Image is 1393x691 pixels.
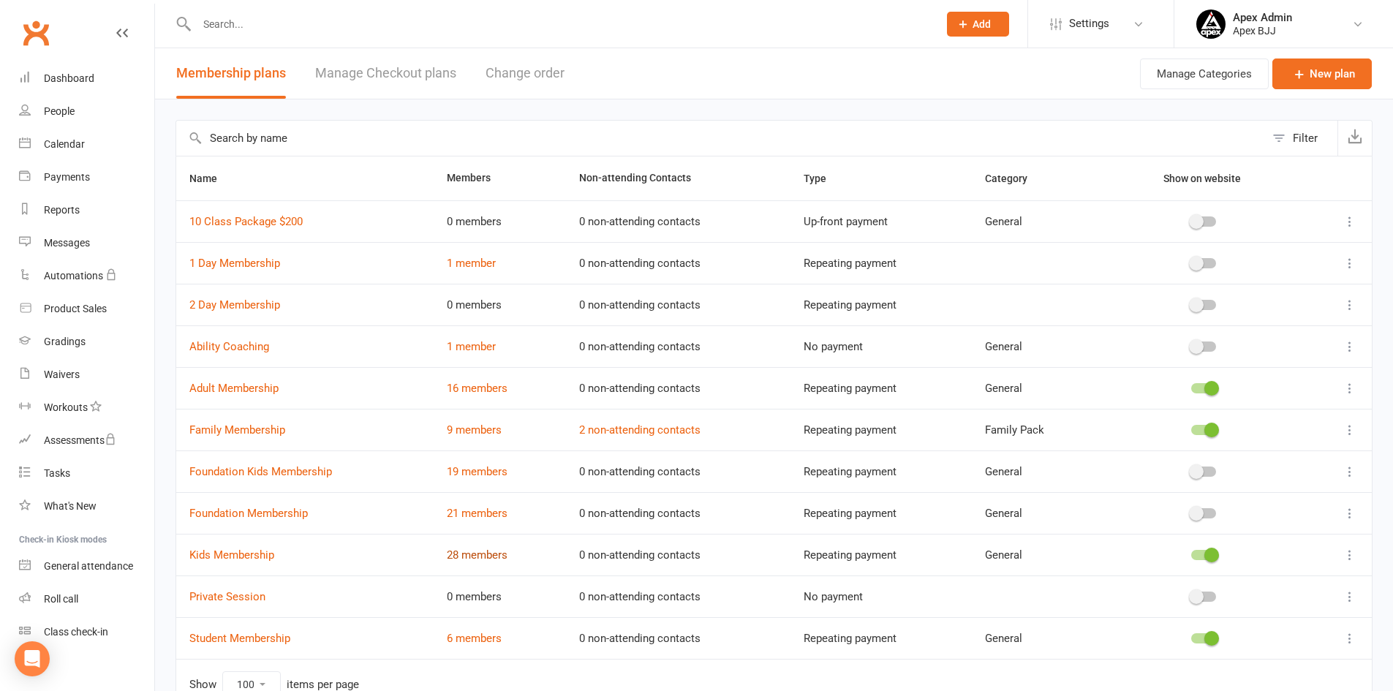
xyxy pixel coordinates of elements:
a: Roll call [19,583,154,616]
td: Repeating payment [790,492,972,534]
div: People [44,105,75,117]
td: General [972,450,1102,492]
td: Repeating payment [790,409,972,450]
a: Ability Coaching [189,340,269,353]
button: Filter [1265,121,1337,156]
a: Clubworx [18,15,54,51]
div: Tasks [44,467,70,479]
a: Workouts [19,391,154,424]
td: 0 members [434,200,566,242]
div: Messages [44,237,90,249]
span: Type [804,173,842,184]
td: Repeating payment [790,284,972,325]
td: 0 non-attending contacts [566,367,791,409]
td: 0 non-attending contacts [566,284,791,325]
a: Messages [19,227,154,260]
div: Dashboard [44,72,94,84]
a: Foundation Membership [189,507,308,520]
a: Student Membership [189,632,290,645]
a: New plan [1272,58,1372,89]
td: Family Pack [972,409,1102,450]
a: 19 members [447,465,507,478]
td: 0 non-attending contacts [566,450,791,492]
td: 0 non-attending contacts [566,200,791,242]
td: General [972,492,1102,534]
td: 0 non-attending contacts [566,492,791,534]
button: Membership plans [176,48,286,99]
td: Repeating payment [790,617,972,659]
a: Payments [19,161,154,194]
div: Payments [44,171,90,183]
a: What's New [19,490,154,523]
span: Show on website [1163,173,1241,184]
span: Settings [1069,7,1109,40]
span: Add [973,18,991,30]
a: Kids Membership [189,548,274,562]
div: Apex BJJ [1233,24,1292,37]
div: Class check-in [44,626,108,638]
a: Adult Membership [189,382,279,395]
button: Manage Categories [1140,58,1269,89]
div: Reports [44,204,80,216]
a: 28 members [447,548,507,562]
th: Members [434,156,566,200]
div: Apex Admin [1233,11,1292,24]
td: Repeating payment [790,450,972,492]
a: Automations [19,260,154,292]
td: Up-front payment [790,200,972,242]
a: 1 member [447,340,496,353]
button: Category [985,170,1043,187]
div: Open Intercom Messenger [15,641,50,676]
td: 0 non-attending contacts [566,534,791,575]
a: Waivers [19,358,154,391]
input: Search by name [176,121,1265,156]
a: General attendance kiosk mode [19,550,154,583]
td: Repeating payment [790,367,972,409]
span: Name [189,173,233,184]
div: Filter [1293,129,1318,147]
a: Manage Checkout plans [315,48,456,99]
td: General [972,200,1102,242]
a: Assessments [19,424,154,457]
td: 0 members [434,575,566,617]
a: Calendar [19,128,154,161]
div: Automations [44,270,103,282]
a: Reports [19,194,154,227]
a: Family Membership [189,423,285,437]
a: 6 members [447,632,502,645]
div: General attendance [44,560,133,572]
td: 0 non-attending contacts [566,575,791,617]
td: 0 non-attending contacts [566,617,791,659]
td: General [972,534,1102,575]
div: Product Sales [44,303,107,314]
td: 0 non-attending contacts [566,325,791,367]
a: 2 non-attending contacts [579,423,701,437]
th: Non-attending Contacts [566,156,791,200]
div: Roll call [44,593,78,605]
a: Private Session [189,590,265,603]
button: Name [189,170,233,187]
div: Workouts [44,401,88,413]
div: Waivers [44,369,80,380]
a: Tasks [19,457,154,490]
a: 9 members [447,423,502,437]
td: 0 members [434,284,566,325]
div: What's New [44,500,97,512]
a: People [19,95,154,128]
td: General [972,325,1102,367]
button: Change order [486,48,565,99]
div: Gradings [44,336,86,347]
td: No payment [790,575,972,617]
span: Category [985,173,1043,184]
a: 1 member [447,257,496,270]
a: Dashboard [19,62,154,95]
a: 10 Class Package $200 [189,215,303,228]
td: 0 non-attending contacts [566,242,791,284]
td: General [972,617,1102,659]
a: 1 Day Membership [189,257,280,270]
td: No payment [790,325,972,367]
td: Repeating payment [790,534,972,575]
img: thumb_image1745496852.png [1196,10,1226,39]
div: Calendar [44,138,85,150]
input: Search... [192,14,928,34]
